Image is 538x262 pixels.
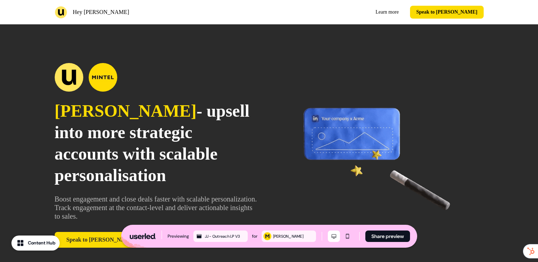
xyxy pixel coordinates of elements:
div: Previewing [168,233,189,240]
div: Content Hub [28,239,55,247]
span: Boost engagement and close deals faster with scalable personalization. Track engagement at the co... [55,195,257,220]
p: Hey [PERSON_NAME] [73,8,129,16]
button: Speak to [PERSON_NAME] [55,232,148,248]
button: Speak to [PERSON_NAME] [410,6,483,19]
button: Content Hub [11,236,60,251]
div: JJ - Outreach LP V3 [205,233,246,239]
a: Learn more [370,6,404,19]
button: Share preview [365,231,410,242]
span: [PERSON_NAME] [55,101,197,120]
button: Mobile mode [341,231,354,242]
div: [PERSON_NAME] [273,233,315,239]
div: for [252,233,257,240]
button: Desktop mode [328,231,340,242]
